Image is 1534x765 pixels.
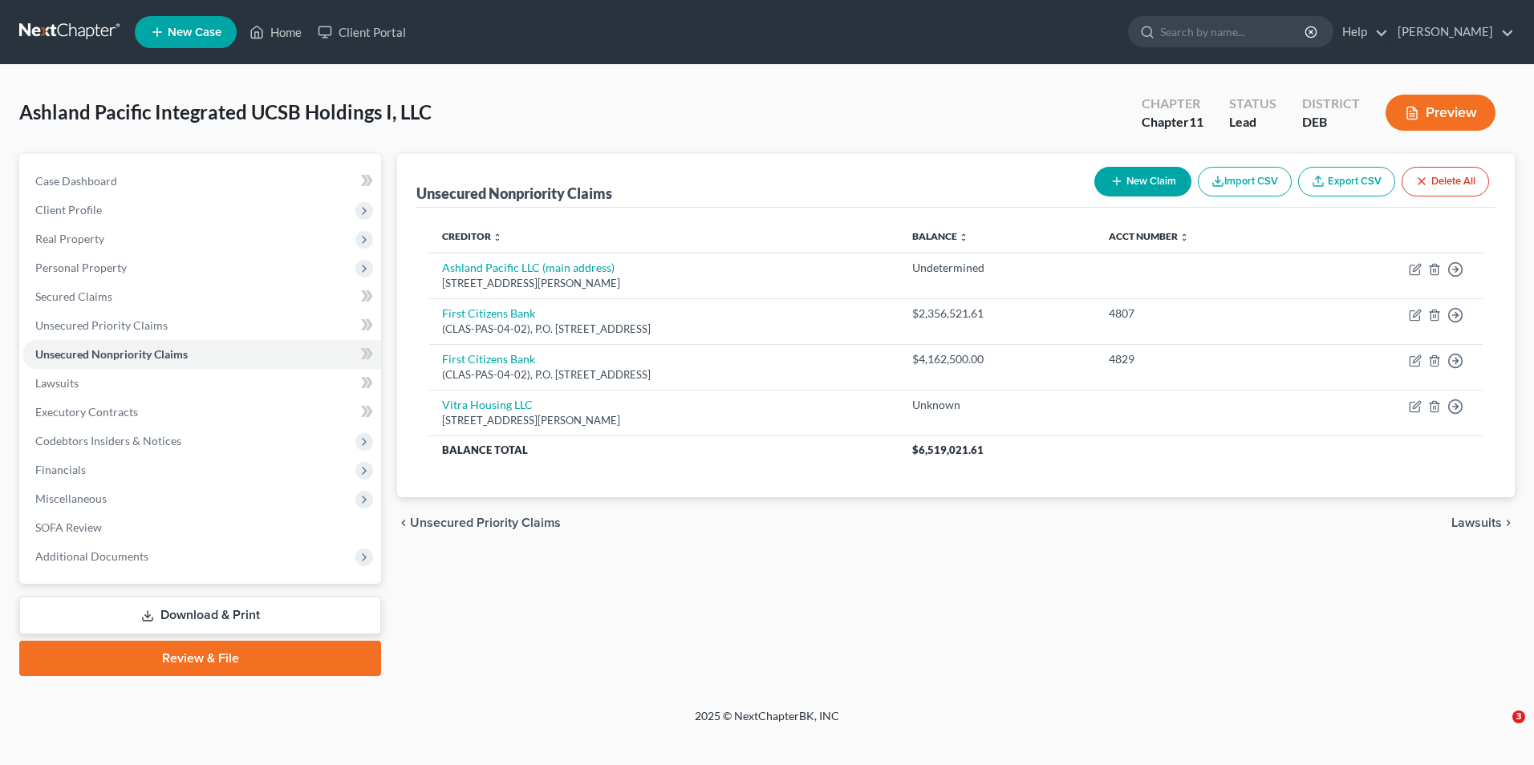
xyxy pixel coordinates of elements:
a: Case Dashboard [22,167,381,196]
th: Balance Total [429,435,899,464]
span: Ashland Pacific Integrated UCSB Holdings I, LLC [19,100,432,123]
button: Preview [1386,95,1495,131]
div: Chapter [1142,95,1203,113]
span: Secured Claims [35,289,112,303]
a: Balance unfold_more [912,230,968,242]
a: Secured Claims [22,282,381,311]
span: Unsecured Priority Claims [410,516,561,529]
div: $2,356,521.61 [912,306,1083,322]
a: Review & File [19,641,381,676]
div: 4807 [1109,306,1296,322]
div: Undetermined [912,260,1083,276]
span: Case Dashboard [35,174,117,188]
span: Client Profile [35,203,102,217]
div: Unknown [912,397,1083,413]
div: District [1302,95,1360,113]
span: Additional Documents [35,549,148,563]
button: Delete All [1402,167,1489,196]
span: New Case [168,26,221,38]
span: SOFA Review [35,520,102,534]
div: 2025 © NextChapterBK, INC [310,708,1224,737]
div: DEB [1302,113,1360,132]
iframe: Intercom live chat [1479,710,1518,749]
i: chevron_right [1502,516,1515,529]
div: [STREET_ADDRESS][PERSON_NAME] [442,276,887,291]
span: Lawsuits [35,376,79,390]
span: Unsecured Priority Claims [35,318,168,332]
div: Chapter [1142,113,1203,132]
span: Unsecured Nonpriority Claims [35,347,188,361]
div: $4,162,500.00 [912,351,1083,367]
i: chevron_left [397,516,410,529]
a: Client Portal [310,18,414,47]
button: chevron_left Unsecured Priority Claims [397,516,561,529]
span: Personal Property [35,261,127,274]
div: Status [1229,95,1276,113]
div: (CLAS-PAS-04-02), P.O. [STREET_ADDRESS] [442,322,887,337]
a: Help [1334,18,1388,47]
div: Lead [1229,113,1276,132]
i: unfold_more [493,233,502,242]
a: Lawsuits [22,369,381,398]
div: (CLAS-PAS-04-02), P.O. [STREET_ADDRESS] [442,367,887,382]
a: Home [241,18,310,47]
i: unfold_more [959,233,968,242]
span: $6,519,021.61 [912,443,984,456]
a: [PERSON_NAME] [1390,18,1514,47]
a: Creditor unfold_more [442,230,502,242]
a: Unsecured Priority Claims [22,311,381,340]
a: Unsecured Nonpriority Claims [22,340,381,369]
i: unfold_more [1179,233,1189,242]
button: Lawsuits chevron_right [1451,516,1515,529]
a: First Citizens Bank [442,352,535,366]
input: Search by name... [1160,17,1307,47]
span: 3 [1512,710,1525,723]
button: Import CSV [1198,167,1292,196]
span: Lawsuits [1451,516,1502,529]
a: Executory Contracts [22,398,381,427]
a: SOFA Review [22,513,381,542]
span: Codebtors Insiders & Notices [35,434,181,447]
button: New Claim [1094,167,1191,196]
a: Acct Number unfold_more [1109,230,1189,242]
span: Financials [35,463,86,476]
span: Executory Contracts [35,405,138,419]
a: Ashland Pacific LLC (main address) [442,261,615,274]
a: Vitra Housing LLC [442,398,533,411]
div: 4829 [1109,351,1296,367]
span: Real Property [35,232,104,245]
span: 11 [1189,114,1203,129]
a: Export CSV [1298,167,1395,196]
a: Download & Print [19,597,381,634]
div: [STREET_ADDRESS][PERSON_NAME] [442,413,887,428]
a: First Citizens Bank [442,306,535,320]
span: Miscellaneous [35,492,107,505]
div: Unsecured Nonpriority Claims [416,184,612,203]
